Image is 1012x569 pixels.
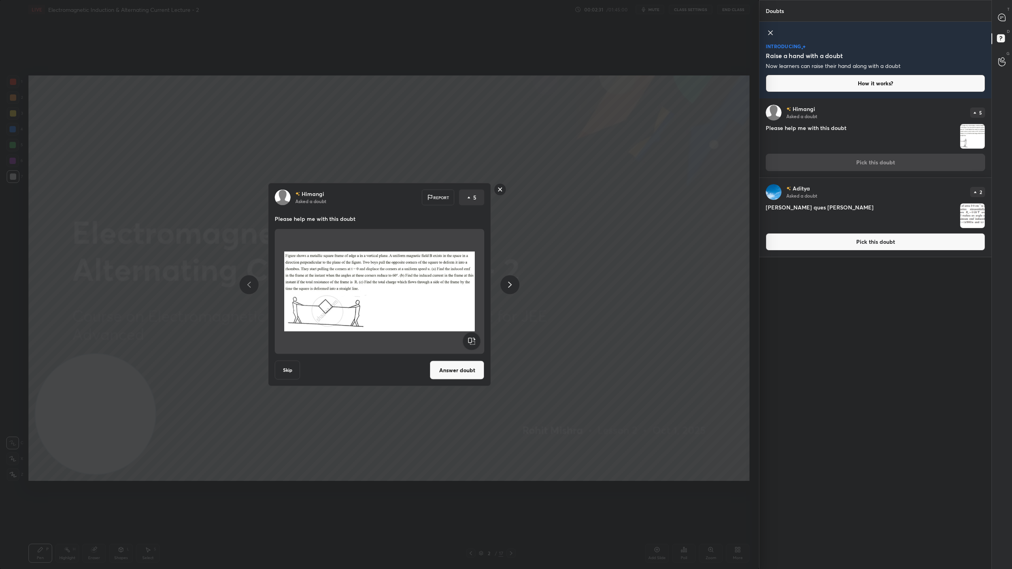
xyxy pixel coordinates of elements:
[786,107,791,111] img: no-rating-badge.077c3623.svg
[766,62,901,70] p: Now learners can raise their hand along with a doubt
[802,45,806,49] img: large-star.026637fe.svg
[960,203,985,228] img: 1759327321Q34365.png
[1006,51,1010,57] p: G
[284,232,475,351] img: 1759327343E2EGHM.jpg
[793,185,810,192] p: Aditya
[766,105,782,121] img: default.png
[275,190,291,205] img: default.png
[786,113,817,119] p: Asked a doubt
[979,110,982,115] p: 5
[766,184,782,200] img: 01f7c4dc94cc43fba357ee78f93c5d8e.jpg
[295,198,326,204] p: Asked a doubt
[759,98,991,569] div: grid
[960,124,985,149] img: 1759327343E2EGHM.jpg
[766,44,801,49] p: introducing
[766,203,957,228] h4: [PERSON_NAME] ques [PERSON_NAME]
[302,191,324,197] p: Himangi
[1007,28,1010,34] p: D
[430,361,484,380] button: Answer doubt
[275,361,300,380] button: Skip
[473,194,476,202] p: 5
[766,233,985,251] button: Pick this doubt
[1007,6,1010,12] p: T
[786,192,817,199] p: Asked a doubt
[766,124,957,149] h4: Please help me with this doubt
[793,106,815,112] p: Himangi
[980,190,982,194] p: 2
[759,0,790,21] p: Doubts
[422,190,454,205] div: Report
[766,51,843,60] h5: Raise a hand with a doubt
[275,215,484,223] p: Please help me with this doubt
[801,47,803,50] img: small-star.76a44327.svg
[786,187,791,191] img: no-rating-badge.077c3623.svg
[295,192,300,196] img: no-rating-badge.077c3623.svg
[766,75,985,92] button: How it works?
